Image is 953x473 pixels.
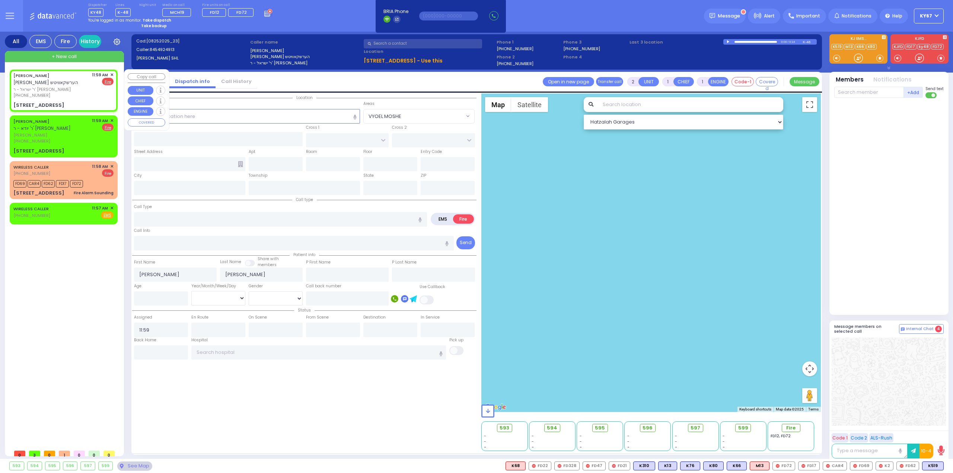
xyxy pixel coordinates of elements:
label: Night unit [139,3,156,7]
label: Pick up [449,337,463,343]
span: 597 [691,424,700,432]
span: Notifications [842,13,871,19]
div: FD47 [583,461,606,470]
div: K-48 [803,39,817,45]
label: EMS [432,214,454,224]
label: KJFD [890,37,949,42]
label: Cad: [136,38,248,44]
label: [PERSON_NAME] [250,48,361,54]
button: KY67 [914,9,944,23]
div: K310 [633,461,655,470]
span: KY48 [88,8,103,17]
span: ✕ [110,205,114,211]
span: [PERSON_NAME] הערשקאוויטש [13,79,78,86]
span: ✕ [110,118,114,124]
div: K2 [876,461,893,470]
span: - [723,439,725,444]
div: ALS [750,461,769,470]
div: K68 [506,461,526,470]
div: Fire [54,35,77,48]
label: [PHONE_NUMBER] [497,46,533,51]
label: Cross 2 [392,125,407,131]
img: Google [483,402,508,412]
label: Assigned [134,314,152,320]
span: Phone 2 [497,54,561,60]
span: 0 [74,451,85,456]
button: UNIT [128,86,153,95]
span: 593 [500,424,509,432]
label: Areas [363,101,374,107]
label: Apt [249,149,255,155]
span: FD17 [56,180,69,188]
span: - [484,444,486,450]
span: 0 [89,451,100,456]
span: Alert [764,13,775,19]
div: [STREET_ADDRESS] [13,147,64,155]
button: Show street map [485,97,511,112]
small: Share with [258,256,279,262]
button: Notifications [873,76,912,84]
span: Status [294,307,315,313]
span: Phone 3 [563,39,627,45]
label: In Service [421,314,440,320]
label: Call Info [134,228,150,234]
div: K66 [727,461,747,470]
div: 599 [99,462,113,470]
u: Fire [105,79,111,85]
div: See map [117,461,152,471]
div: FD22 [529,461,551,470]
span: 596 [643,424,653,432]
input: (000)000-00000 [419,12,478,20]
div: FD69 [850,461,873,470]
label: First Name [134,259,155,265]
span: - [532,444,534,450]
strong: Take dispatch [143,17,171,23]
u: EMS [103,212,111,218]
span: - [580,444,582,450]
button: Covered [756,77,778,86]
span: Other building occupants [238,161,243,167]
div: EMS [29,35,52,48]
div: K80 [703,461,724,470]
span: MCH19 [170,9,184,15]
span: - [627,444,630,450]
span: - [580,433,582,439]
a: K80 [866,44,877,49]
a: [PERSON_NAME] [13,118,50,124]
div: K13 [658,461,677,470]
span: Important [796,13,820,19]
input: Search member [834,87,904,98]
div: 0:00 [781,38,787,46]
span: ר' יודא - ר' [PERSON_NAME] [13,125,71,131]
label: Fire units on call [202,3,256,7]
div: FD21 [609,461,630,470]
button: Map camera controls [802,361,817,376]
label: Age [134,283,141,289]
span: [PHONE_NUMBER] [13,138,50,144]
button: UNIT [638,77,659,86]
span: Fire [102,169,114,177]
img: red-radio-icon.svg [532,464,536,468]
img: Logo [29,11,79,20]
span: - [627,433,630,439]
label: Dispatcher [88,3,107,7]
span: KY67 [920,13,932,19]
input: Search location here [134,109,360,123]
span: - [532,439,534,444]
button: Internal Chat 4 [899,324,944,334]
input: Search hospital [191,345,446,359]
span: members [258,262,277,268]
span: VYOEL MOSHE [369,113,401,120]
img: red-radio-icon.svg [612,464,616,468]
span: Fire [786,424,796,432]
div: [STREET_ADDRESS] [13,189,64,197]
label: Call back number [306,283,341,289]
a: Open in new page [543,77,594,86]
span: - [484,439,486,444]
div: K519 [922,461,944,470]
label: Use Callback [420,284,445,290]
span: ✕ [110,163,114,170]
label: Call Type [134,204,152,210]
div: FD72 [772,461,795,470]
span: 11:59 AM [92,118,108,124]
